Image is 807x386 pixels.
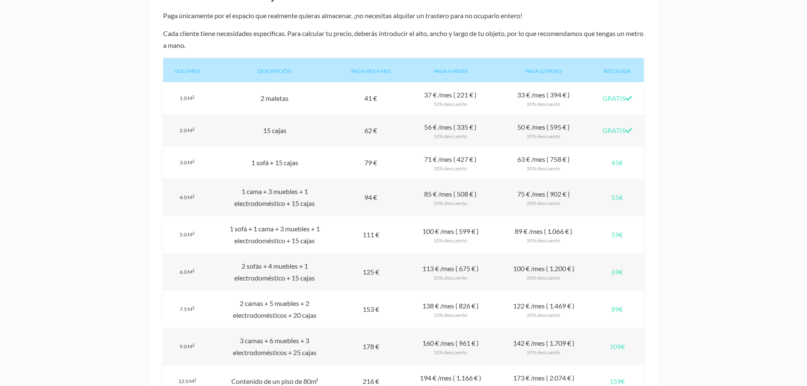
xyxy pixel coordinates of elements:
div: 50 € /mes ( 595 € ) [497,114,590,147]
sup: 2 [192,343,194,347]
div: 20% descuento [504,200,583,207]
div: 7.5 m [163,291,211,328]
div: 109€ [591,328,644,365]
div: Volumen [163,58,211,82]
div: 89€ [591,291,644,328]
div: 10% descuento [410,349,490,356]
div: Paga 6 meses [404,58,497,82]
div: 10% descuento [410,133,490,140]
div: 100 € /mes ( 599 € ) [404,216,497,253]
div: 33 € /mes ( 394 € ) [497,82,590,114]
div: 89 € /mes ( 1.066 € ) [497,216,590,253]
div: 20% descuento [504,237,583,244]
div: 178 € [338,328,404,365]
div: 9.0 m [163,328,211,365]
div: 69€ [591,253,644,291]
div: 20% descuento [504,165,583,172]
div: 2 camas + 5 muebles + 2 electrodomésticos + 20 cajas [211,291,338,328]
div: 160 € /mes ( 961 € ) [404,328,497,365]
div: 153 € [338,291,404,328]
div: 3.0 m [163,147,211,179]
div: 5.0 m [163,216,211,253]
div: 10% descuento [410,101,490,108]
div: 1 cama + 3 muebles + 1 electrodoméstico + 15 cajas [211,179,338,216]
div: 10% descuento [410,312,490,319]
div: 71 € /mes ( 427 € ) [404,147,497,179]
div: 59€ [591,216,644,253]
div: 1 sofá + 15 cajas [211,147,338,179]
div: 2.0 m [163,114,211,147]
div: 20% descuento [504,101,583,108]
div: 15 cajas [211,114,338,147]
div: 20% descuento [504,349,583,356]
div: 75 € /mes ( 902 € ) [497,179,590,216]
sup: 2 [192,268,194,273]
div: 20% descuento [504,133,583,140]
p: Cada cliente tiene necesidades especificas. Para calcular tu precio, deberás introducir el alto, ... [163,28,644,51]
div: 79 € [338,147,404,179]
div: 62 € [338,114,404,147]
div: Paga 12 meses [497,58,590,82]
div: GRATIS [591,114,644,147]
sup: 2 [192,305,194,310]
div: 3 camas + 6 muebles + 3 electrodomésticos + 25 cajas [211,328,338,365]
sup: 2 [192,127,194,131]
sup: 2 [192,159,194,164]
div: 142 € /mes ( 1.709 € ) [497,328,590,365]
sup: 2 [192,194,194,198]
div: 4.0 m [163,179,211,216]
sup: 2 [192,231,194,236]
div: 2 sofás + 4 muebles + 1 electrodoméstico + 15 cajas [211,253,338,291]
div: Descripción [211,58,338,82]
div: 125 € [338,253,404,291]
div: 100 € /mes ( 1.200 € ) [497,253,590,291]
div: 45€ [591,147,644,179]
div: 1.0 m [163,82,211,114]
div: 63 € /mes ( 758 € ) [497,147,590,179]
div: 1 sofá + 1 cama + 3 muebles + 1 electrodoméstico + 15 cajas [211,216,338,253]
div: 10% descuento [410,237,490,244]
div: 20% descuento [504,312,583,319]
div: 20% descuento [504,275,583,281]
div: Recogida [591,58,644,82]
sup: 2 [194,378,196,382]
div: GRATIS [591,82,644,114]
div: 113 € /mes ( 675 € ) [404,253,497,291]
div: 55€ [591,179,644,216]
p: Paga únicamente por el espacio que realmente quieras almacenar, ¡no necesitas alquilar un traster... [163,10,644,22]
div: 56 € /mes ( 335 € ) [404,114,497,147]
sup: 2 [192,94,194,99]
div: 6.0 m [163,253,211,291]
div: 111 € [338,216,404,253]
div: 10% descuento [410,200,490,207]
div: 10% descuento [410,165,490,172]
div: 122 € /mes ( 1.469 € ) [497,291,590,328]
div: 94 € [338,179,404,216]
div: Paga mes a mes [338,58,404,82]
iframe: Chat Widget [654,278,807,386]
div: Widget de chat [654,278,807,386]
div: 2 maletas [211,82,338,114]
div: 37 € /mes ( 221 € ) [404,82,497,114]
div: 138 € /mes ( 826 € ) [404,291,497,328]
div: 85 € /mes ( 508 € ) [404,179,497,216]
div: 10% descuento [410,275,490,281]
div: 41 € [338,82,404,114]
